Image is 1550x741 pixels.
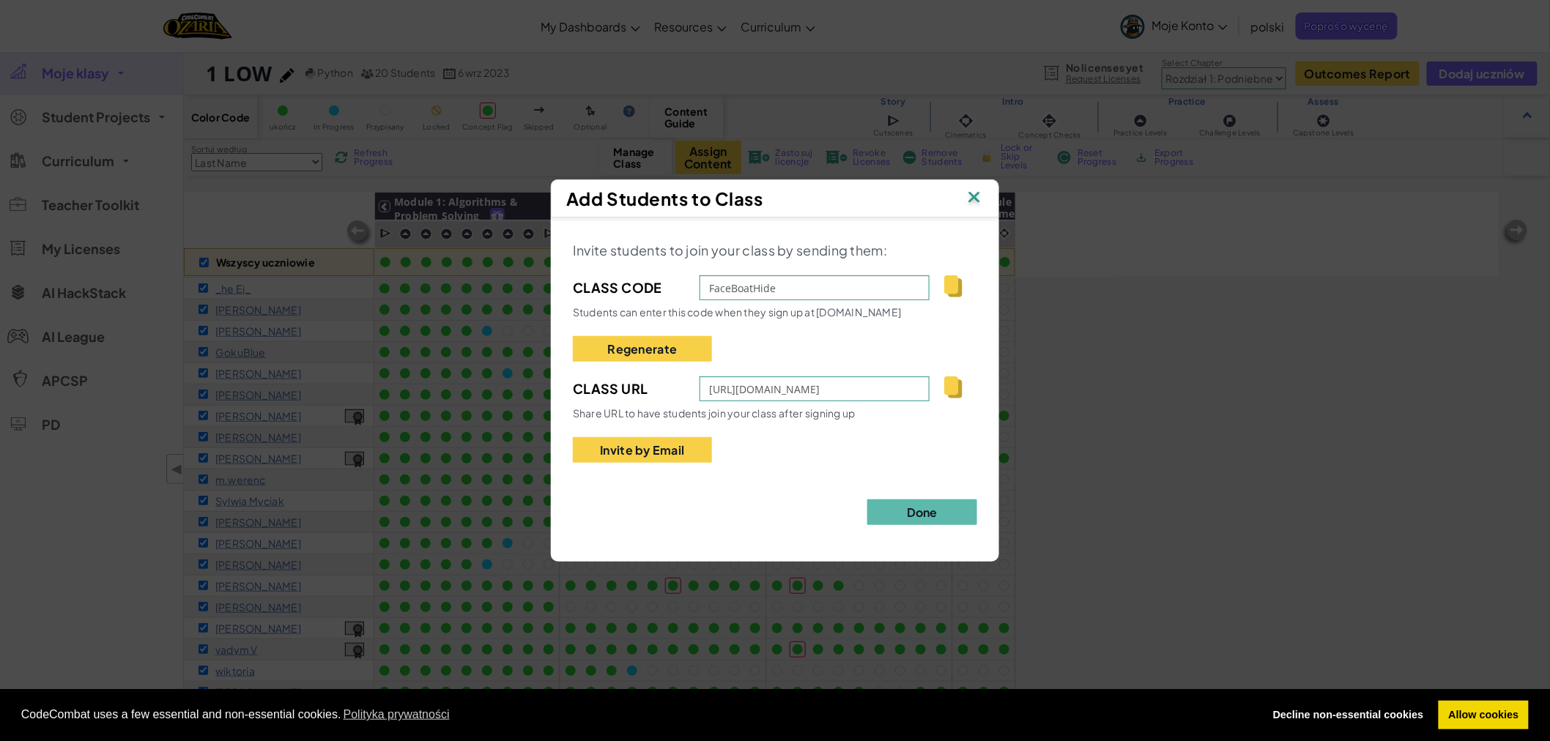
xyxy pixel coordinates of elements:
[21,704,1252,726] span: CodeCombat uses a few essential and non-essential cookies.
[944,275,963,297] img: IconCopy.svg
[867,499,977,525] button: Done
[1263,701,1434,730] a: deny cookies
[573,277,685,299] span: Class Code
[573,406,856,420] span: Share URL to have students join your class after signing up
[573,305,902,319] span: Students can enter this code when they sign up at [DOMAIN_NAME]
[965,187,984,209] img: IconClose.svg
[341,704,452,726] a: learn more about cookies
[573,336,712,362] button: Regenerate
[1439,701,1529,730] a: allow cookies
[944,376,963,398] img: IconCopy.svg
[566,187,763,209] span: Add Students to Class
[573,437,712,463] button: Invite by Email
[573,242,887,258] span: Invite students to join your class by sending them:
[573,378,685,400] span: Class Url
